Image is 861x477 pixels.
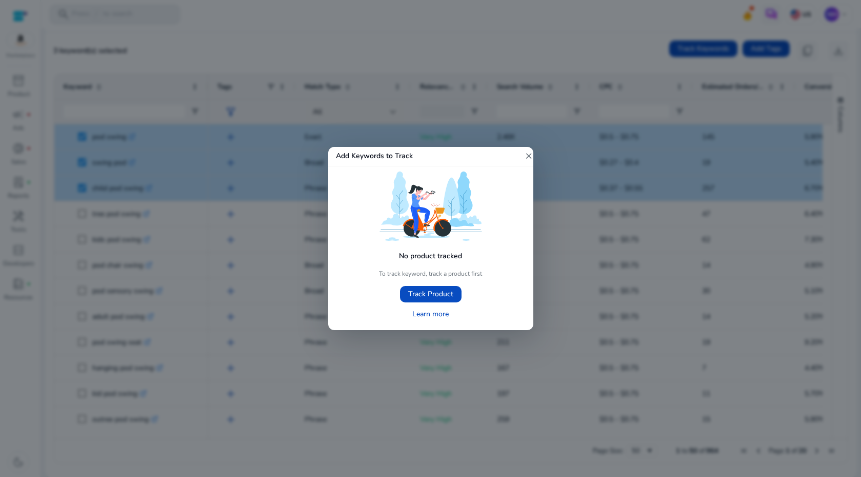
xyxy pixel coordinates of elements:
[379,171,482,241] img: cycle.svg
[400,286,462,302] button: Track Product
[408,306,453,322] a: Learn more
[412,309,449,319] span: Learn more
[379,270,482,278] p: To track keyword, track a product first
[391,244,470,266] h5: No product tracked
[408,289,453,299] span: Track Product
[328,147,431,166] h5: Add Keywords to Track
[524,151,533,161] mat-icon: close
